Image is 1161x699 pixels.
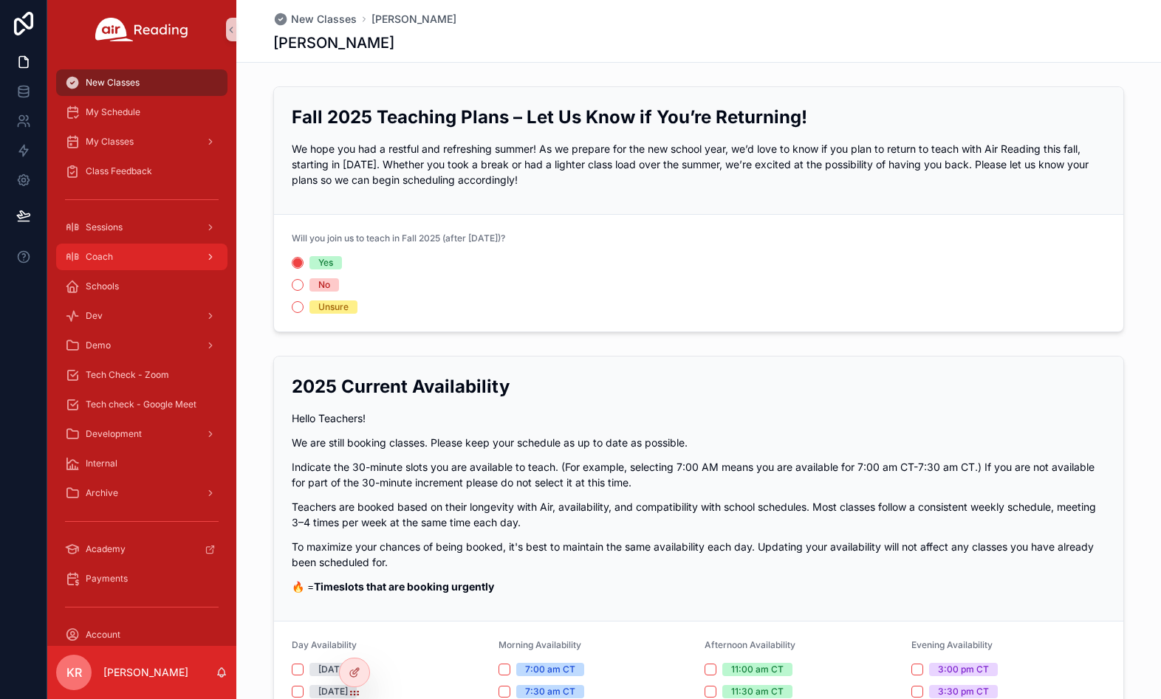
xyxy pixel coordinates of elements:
[66,664,82,681] span: KR
[56,69,227,96] a: New Classes
[56,214,227,241] a: Sessions
[499,639,581,650] span: Morning Availability
[56,480,227,506] a: Archive
[56,536,227,562] a: Academy
[86,399,196,410] span: Tech check - Google Meet
[292,410,1106,426] p: Hello Teachers!
[292,435,1106,450] p: We are still booking classes. Please keep your schedule as up to date as possible.
[86,487,118,499] span: Archive
[86,310,103,322] span: Dev
[86,251,113,263] span: Coach
[56,303,227,329] a: Dev
[525,663,575,676] div: 7:00 am CT
[86,280,119,292] span: Schools
[56,621,227,648] a: Account
[103,665,188,680] p: [PERSON_NAME]
[86,77,140,89] span: New Classes
[318,300,349,314] div: Unsure
[56,421,227,447] a: Development
[318,278,330,292] div: No
[291,12,357,27] span: New Classes
[56,565,227,592] a: Payments
[86,340,111,351] span: Demo
[56,158,227,185] a: Class Feedback
[911,639,993,650] span: Evening Availability
[86,165,152,177] span: Class Feedback
[705,639,795,650] span: Afternoon Availability
[371,12,456,27] a: [PERSON_NAME]
[56,332,227,359] a: Demo
[731,663,784,676] div: 11:00 am CT
[86,629,120,641] span: Account
[86,428,142,440] span: Development
[292,639,357,650] span: Day Availability
[86,369,169,381] span: Tech Check - Zoom
[56,362,227,388] a: Tech Check - Zoom
[86,221,123,233] span: Sessions
[56,244,227,270] a: Coach
[56,273,227,300] a: Schools
[86,136,134,148] span: My Classes
[318,663,348,676] div: [DATE]
[86,573,128,585] span: Payments
[318,685,348,698] div: [DATE]
[273,12,357,27] a: New Classes
[292,105,1106,129] h2: Fall 2025 Teaching Plans – Let Us Know if You’re Returning!
[731,685,784,698] div: 11:30 am CT
[95,18,188,41] img: App logo
[938,685,989,698] div: 3:30 pm CT
[292,499,1106,530] p: Teachers are booked based on their longevity with Air, availability, and compatibility with schoo...
[314,580,494,593] strong: Timeslots that are booking urgently
[292,233,505,244] span: Will you join us to teach in Fall 2025 (after [DATE])?
[56,128,227,155] a: My Classes
[318,256,333,269] div: Yes
[938,663,989,676] div: 3:00 pm CT
[47,59,236,646] div: scrollable content
[292,374,1106,399] h2: 2025 Current Availability
[56,450,227,477] a: Internal
[56,99,227,125] a: My Schedule
[86,543,126,555] span: Academy
[86,458,117,469] span: Internal
[273,32,394,53] h1: [PERSON_NAME]
[525,685,575,698] div: 7:30 am CT
[292,579,1106,594] p: 🔥 =
[56,391,227,418] a: Tech check - Google Meet
[292,539,1106,570] p: To maximize your chances of being booked, it's best to maintain the same availability each day. U...
[86,106,140,118] span: My Schedule
[292,141,1106,187] p: We hope you had a restful and refreshing summer! As we prepare for the new school year, we’d love...
[292,459,1106,490] p: Indicate the 30-minute slots you are available to teach. (For example, selecting 7:00 AM means yo...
